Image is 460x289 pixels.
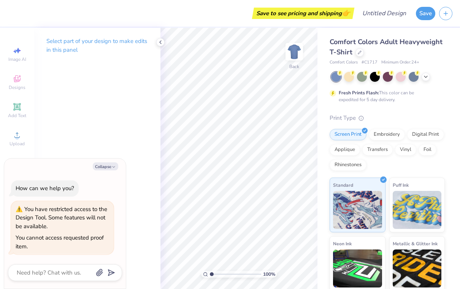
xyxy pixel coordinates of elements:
img: Standard [333,191,382,229]
span: # C1717 [362,59,378,66]
button: Collapse [93,162,118,170]
span: Neon Ink [333,240,352,248]
img: Puff Ink [393,191,442,229]
div: Transfers [362,144,393,156]
p: Select part of your design to make edits in this panel [46,37,148,54]
div: Foil [419,144,436,156]
span: Comfort Colors Adult Heavyweight T-Shirt [330,37,443,57]
span: Designs [9,84,25,91]
div: Back [289,63,299,70]
div: Screen Print [330,129,366,140]
span: Add Text [8,113,26,119]
img: Back [287,44,302,59]
span: Comfort Colors [330,59,358,66]
div: Applique [330,144,360,156]
img: Neon Ink [333,249,382,287]
span: 100 % [263,271,275,278]
div: This color can be expedited for 5 day delivery. [339,89,432,103]
div: Print Type [330,114,445,122]
span: Minimum Order: 24 + [381,59,419,66]
img: Metallic & Glitter Ink [393,249,442,287]
div: You have restricted access to the Design Tool. Some features will not be available. [16,205,107,230]
span: Puff Ink [393,181,409,189]
div: How can we help you? [16,184,74,192]
div: Embroidery [369,129,405,140]
span: Image AI [8,56,26,62]
div: Vinyl [395,144,416,156]
input: Untitled Design [356,6,412,21]
div: Save to see pricing and shipping [254,8,352,19]
button: Save [416,7,435,20]
span: Standard [333,181,353,189]
div: Digital Print [407,129,444,140]
strong: Fresh Prints Flash: [339,90,379,96]
span: Metallic & Glitter Ink [393,240,438,248]
div: Rhinestones [330,159,366,171]
span: 👉 [342,8,350,17]
span: Upload [10,141,25,147]
div: You cannot access requested proof item. [16,234,104,250]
